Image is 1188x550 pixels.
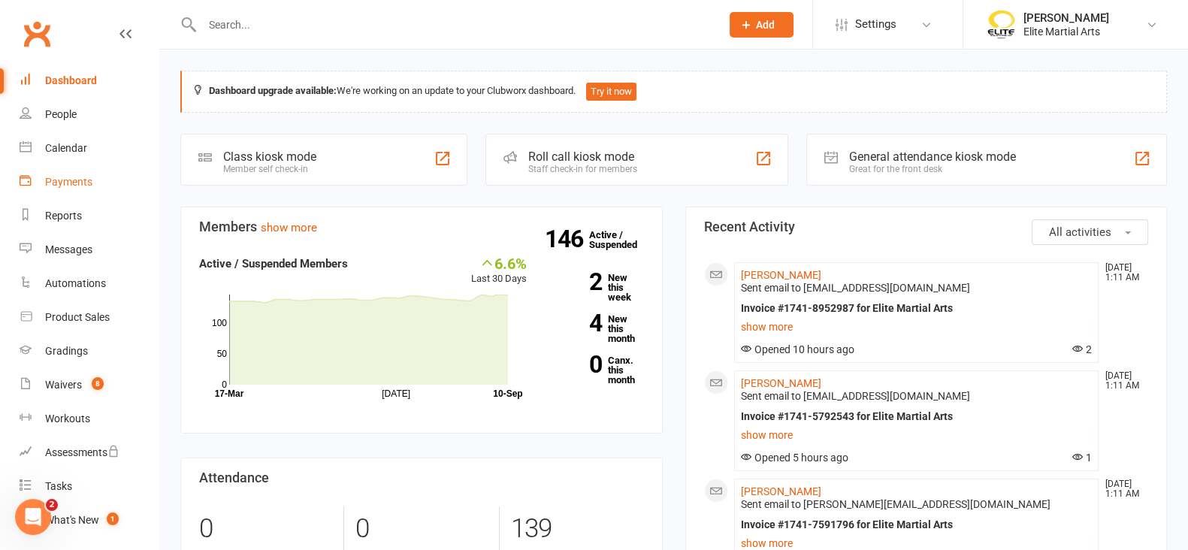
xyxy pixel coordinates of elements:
div: Assessments [45,446,119,458]
div: Invoice #1741-7591796 for Elite Martial Arts [741,518,1093,531]
span: Sent email to [EMAIL_ADDRESS][DOMAIN_NAME] [741,390,970,402]
a: [PERSON_NAME] [741,485,821,497]
a: Calendar [20,131,159,165]
div: Reports [45,210,82,222]
a: Reports [20,199,159,233]
div: Invoice #1741-5792543 for Elite Martial Arts [741,410,1093,423]
iframe: Intercom live chat [15,499,51,535]
a: Messages [20,233,159,267]
div: [PERSON_NAME] [1023,11,1109,25]
time: [DATE] 1:11 AM [1098,479,1147,499]
div: Invoice #1741-8952987 for Elite Martial Arts [741,302,1093,315]
div: 6.6% [471,255,527,271]
div: Tasks [45,480,72,492]
a: Automations [20,267,159,301]
time: [DATE] 1:11 AM [1098,371,1147,391]
a: Waivers 8 [20,368,159,402]
a: Tasks [20,470,159,503]
span: Opened 5 hours ago [741,452,848,464]
span: 1 [107,512,119,525]
a: Payments [20,165,159,199]
time: [DATE] 1:11 AM [1098,263,1147,283]
a: [PERSON_NAME] [741,269,821,281]
a: Product Sales [20,301,159,334]
div: Workouts [45,412,90,425]
div: Payments [45,176,92,188]
input: Search... [198,14,710,35]
a: What's New1 [20,503,159,537]
a: 2New this week [549,273,643,302]
a: 4New this month [549,314,643,343]
span: 2 [1072,343,1092,355]
a: 0Canx. this month [549,355,643,385]
div: People [45,108,77,120]
a: [PERSON_NAME] [741,377,821,389]
strong: 0 [549,353,602,376]
a: 146Active / Suspended [589,219,655,261]
div: Last 30 Days [471,255,527,287]
span: Settings [855,8,896,41]
a: Gradings [20,334,159,368]
div: Staff check-in for members [528,164,637,174]
span: 8 [92,377,104,390]
div: Great for the front desk [849,164,1016,174]
a: show more [741,316,1093,337]
h3: Attendance [199,470,644,485]
span: Opened 10 hours ago [741,343,854,355]
button: All activities [1032,219,1148,245]
span: 1 [1072,452,1092,464]
div: Member self check-in [223,164,316,174]
div: Elite Martial Arts [1023,25,1109,38]
strong: 4 [549,312,602,334]
a: Workouts [20,402,159,436]
div: General attendance kiosk mode [849,150,1016,164]
span: Add [756,19,775,31]
h3: Members [199,219,644,234]
strong: Active / Suspended Members [199,257,348,270]
div: We're working on an update to your Clubworx dashboard. [180,71,1167,113]
a: Assessments [20,436,159,470]
div: Gradings [45,345,88,357]
strong: 146 [545,228,589,250]
a: show more [741,425,1093,446]
button: Add [730,12,794,38]
strong: 2 [549,270,602,293]
button: Try it now [586,83,636,101]
span: All activities [1049,225,1111,239]
img: thumb_image1508806937.png [986,10,1016,40]
div: What's New [45,514,99,526]
a: show more [261,221,317,234]
h3: Recent Activity [704,219,1149,234]
span: 2 [46,499,58,511]
div: Calendar [45,142,87,154]
div: Roll call kiosk mode [528,150,637,164]
span: Sent email to [EMAIL_ADDRESS][DOMAIN_NAME] [741,282,970,294]
div: Dashboard [45,74,97,86]
div: Automations [45,277,106,289]
div: Messages [45,243,92,255]
div: Class kiosk mode [223,150,316,164]
strong: Dashboard upgrade available: [209,85,337,96]
a: Clubworx [18,15,56,53]
a: Dashboard [20,64,159,98]
span: Sent email to [PERSON_NAME][EMAIL_ADDRESS][DOMAIN_NAME] [741,498,1050,510]
div: Product Sales [45,311,110,323]
a: People [20,98,159,131]
div: Waivers [45,379,82,391]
